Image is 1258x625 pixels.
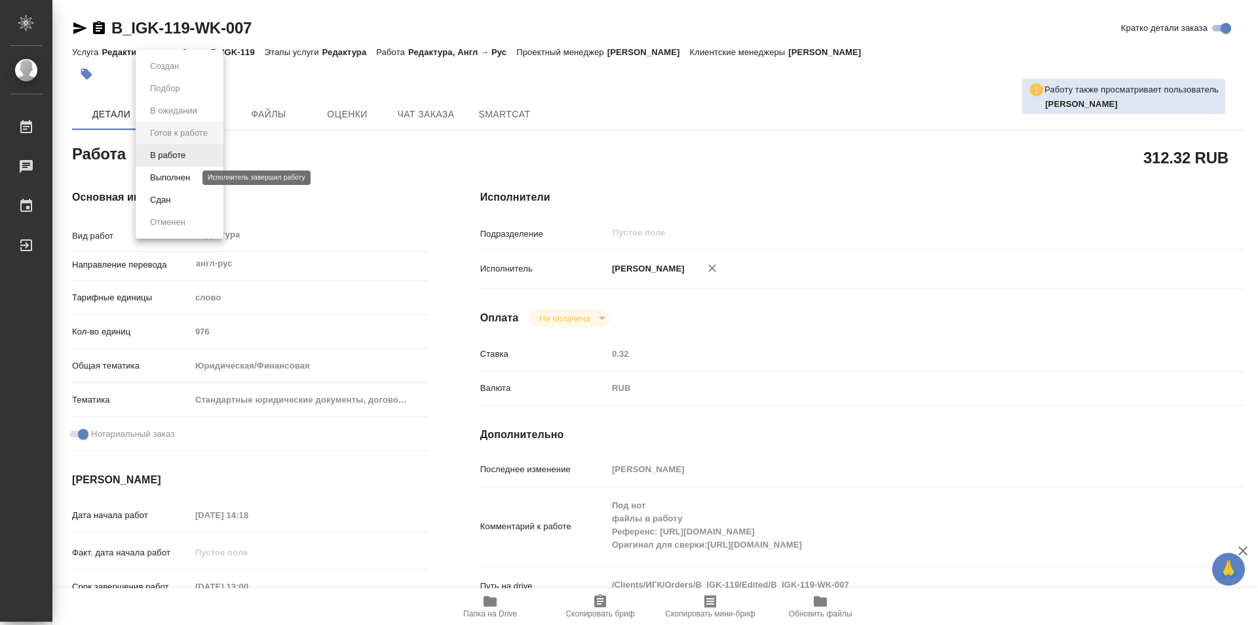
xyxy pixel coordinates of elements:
[146,59,183,73] button: Создан
[146,148,189,163] button: В работе
[146,126,212,140] button: Готов к работе
[146,215,189,230] button: Отменен
[146,193,174,207] button: Сдан
[146,104,201,118] button: В ожидании
[146,81,184,96] button: Подбор
[146,171,194,185] button: Выполнен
